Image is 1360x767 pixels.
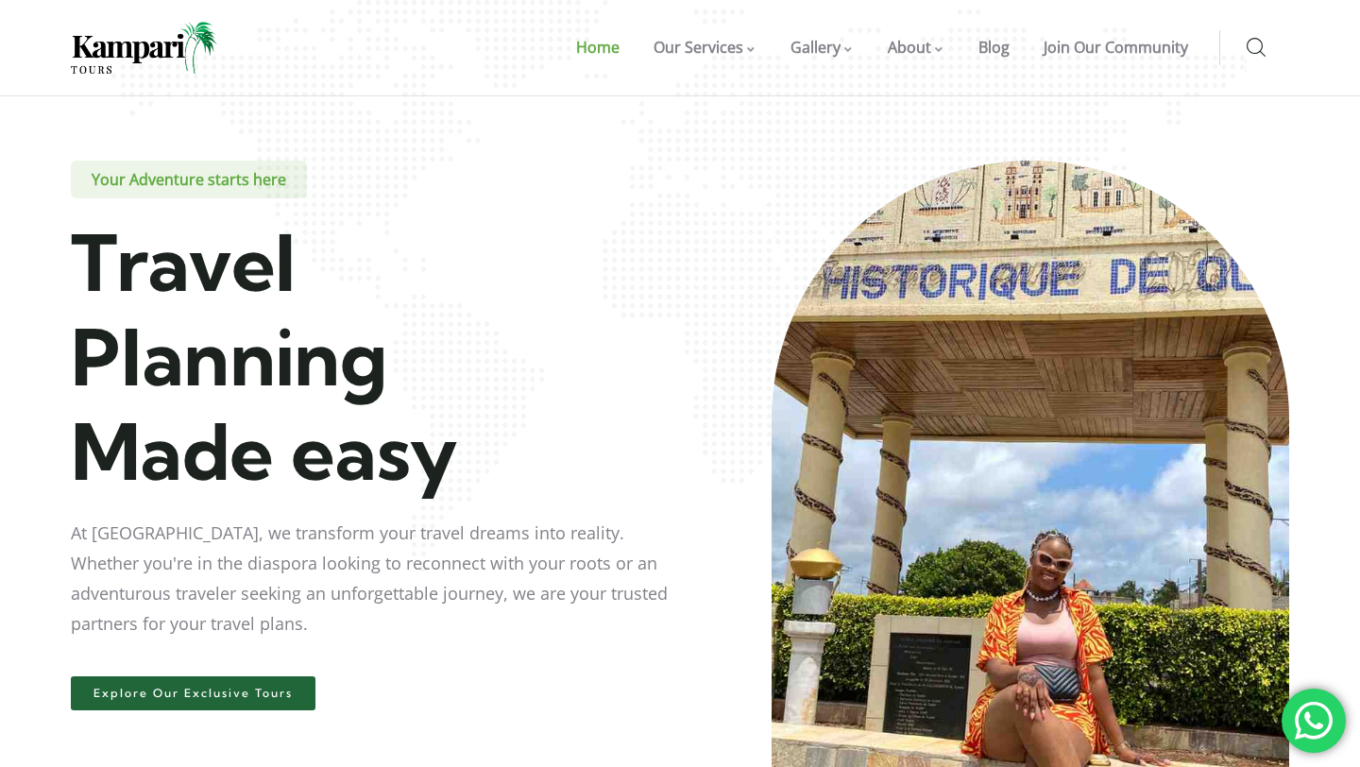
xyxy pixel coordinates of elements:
span: Gallery [790,37,841,58]
img: Home [71,22,217,74]
span: Home [576,37,620,58]
a: Explore Our Exclusive Tours [71,676,315,710]
span: About [888,37,931,58]
div: At [GEOGRAPHIC_DATA], we transform your travel dreams into reality. Whether you're in the diaspor... [71,499,677,639]
div: 'Chat [1282,689,1346,753]
span: Join Our Community [1044,37,1188,58]
span: Our Services [654,37,743,58]
span: Blog [978,37,1010,58]
span: Explore Our Exclusive Tours [93,688,293,699]
span: Your Adventure starts here [71,161,307,198]
span: Travel Planning Made easy [71,214,458,500]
